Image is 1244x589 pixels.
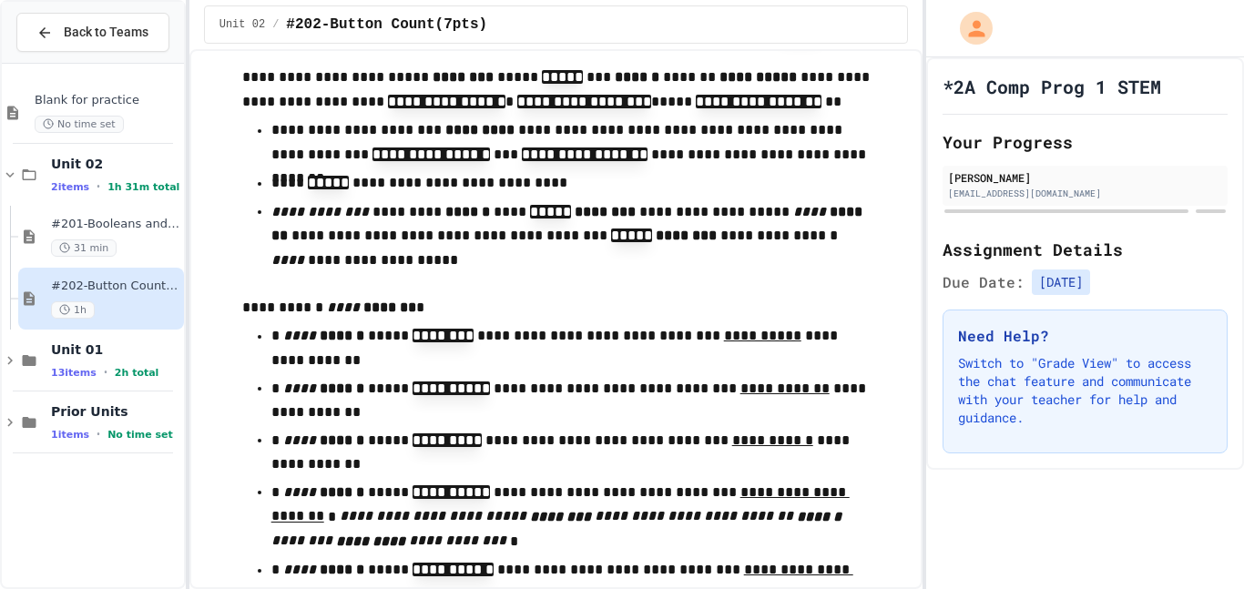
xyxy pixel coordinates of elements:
[286,14,487,36] span: #202-Button Count(7pts)
[948,169,1222,186] div: [PERSON_NAME]
[115,367,159,379] span: 2h total
[1032,269,1090,295] span: [DATE]
[51,301,95,319] span: 1h
[51,429,89,441] span: 1 items
[35,93,180,108] span: Blank for practice
[51,341,180,358] span: Unit 01
[943,74,1161,99] h1: *2A Comp Prog 1 STEM
[272,17,279,32] span: /
[51,279,180,294] span: #202-Button Count(7pts)
[958,354,1212,427] p: Switch to "Grade View" to access the chat feature and communicate with your teacher for help and ...
[64,23,148,42] span: Back to Teams
[107,181,179,193] span: 1h 31m total
[97,179,100,194] span: •
[51,217,180,232] span: #201-Booleans and Buttons(7pts)
[16,13,169,52] button: Back to Teams
[51,181,89,193] span: 2 items
[51,239,117,257] span: 31 min
[948,187,1222,200] div: [EMAIL_ADDRESS][DOMAIN_NAME]
[943,271,1025,293] span: Due Date:
[943,129,1228,155] h2: Your Progress
[97,427,100,442] span: •
[51,403,180,420] span: Prior Units
[958,325,1212,347] h3: Need Help?
[941,7,997,49] div: My Account
[35,116,124,133] span: No time set
[51,156,180,172] span: Unit 02
[219,17,265,32] span: Unit 02
[943,237,1228,262] h2: Assignment Details
[104,365,107,380] span: •
[51,367,97,379] span: 13 items
[107,429,173,441] span: No time set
